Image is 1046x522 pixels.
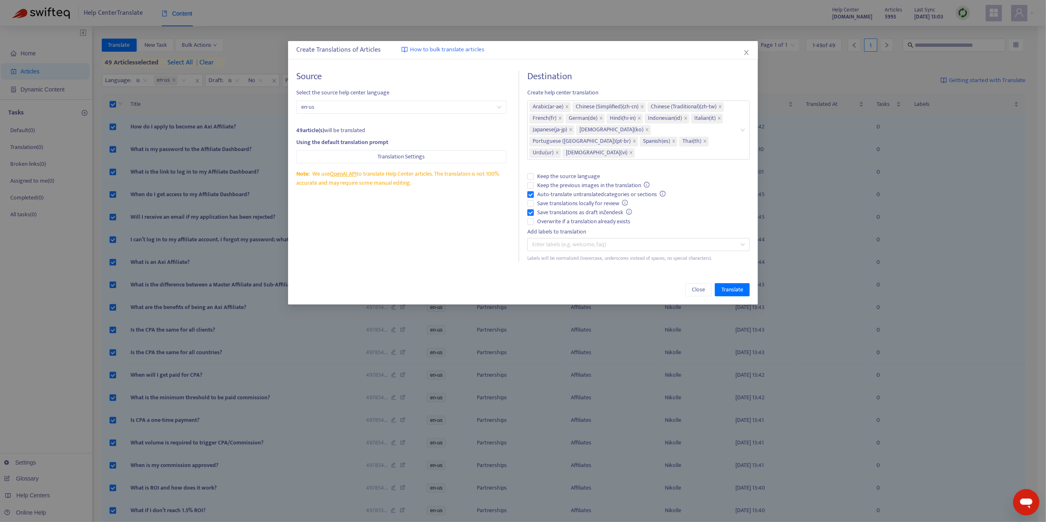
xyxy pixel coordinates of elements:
span: close [703,139,707,144]
span: close [599,116,603,121]
span: en-us [301,101,501,113]
span: close [717,116,721,121]
button: Close [685,283,712,296]
strong: 49 article(s) [296,126,324,135]
img: image-link [401,46,408,53]
a: How to bulk translate articles [401,45,484,55]
span: German ( de ) [569,114,597,124]
span: Spanish ( es ) [643,137,670,147]
div: will be translated [296,126,506,135]
span: Portuguese ([GEOGRAPHIC_DATA]) ( pt-br ) [533,137,631,147]
span: [DEMOGRAPHIC_DATA] ( vi ) [566,148,627,158]
span: Translate [721,285,743,294]
span: close [684,116,688,121]
span: Translation Settings [378,152,425,161]
span: [DEMOGRAPHIC_DATA] ( ko ) [579,125,643,135]
div: Create Translations of Articles [296,45,750,55]
span: close [558,116,562,121]
div: Using the default translation prompt [296,138,506,147]
span: info-circle [626,209,632,215]
span: Note: [296,169,309,179]
button: Translate [715,283,750,296]
span: info-circle [644,182,650,188]
span: Chinese (Traditional) ( zh-tw ) [651,102,716,112]
span: close [632,139,636,144]
span: Indonesian ( id ) [648,114,682,124]
button: Close [742,48,751,57]
iframe: Button to launch messaging window [1013,489,1039,515]
h4: Destination [527,71,750,82]
span: Select the source help center language [296,88,506,97]
a: OpenAI API [330,169,357,179]
span: Japanese ( ja-jp ) [533,125,567,135]
span: close [718,105,722,110]
span: info-circle [622,200,628,206]
button: Translation Settings [296,150,506,163]
span: Urdu ( ur ) [533,148,554,158]
div: Add labels to translation [527,227,750,236]
div: We use to translate Help Center articles. The translation is not 100% accurate and may require so... [296,169,506,188]
span: Save translations as draft in Zendesk [534,208,636,217]
span: close [645,128,649,133]
span: close [743,49,750,56]
span: close [555,151,559,156]
span: info-circle [660,191,666,197]
span: Arabic ( ar-ae ) [533,102,563,112]
span: Save translations locally for review [534,199,632,208]
span: Italian ( it ) [694,114,716,124]
span: close [640,105,644,110]
span: Create help center translation [527,88,750,97]
span: Auto-translate untranslated categories or sections [534,190,669,199]
span: close [672,139,676,144]
div: Labels will be normalized (lowercase, underscores instead of spaces, no special characters). [527,254,750,262]
span: Thai ( th ) [682,137,701,147]
h4: Source [296,71,506,82]
span: close [565,105,569,110]
span: Hindi ( hi-in ) [610,114,636,124]
span: Chinese (Simplified) ( zh-cn ) [576,102,639,112]
span: Overwrite if a translation already exists [534,217,634,226]
span: French ( fr ) [533,114,556,124]
span: Keep the previous images in the translation [534,181,653,190]
span: Keep the source language [534,172,603,181]
span: close [637,116,641,121]
span: Close [692,285,705,294]
span: close [629,151,633,156]
span: How to bulk translate articles [410,45,484,55]
span: close [569,128,573,133]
